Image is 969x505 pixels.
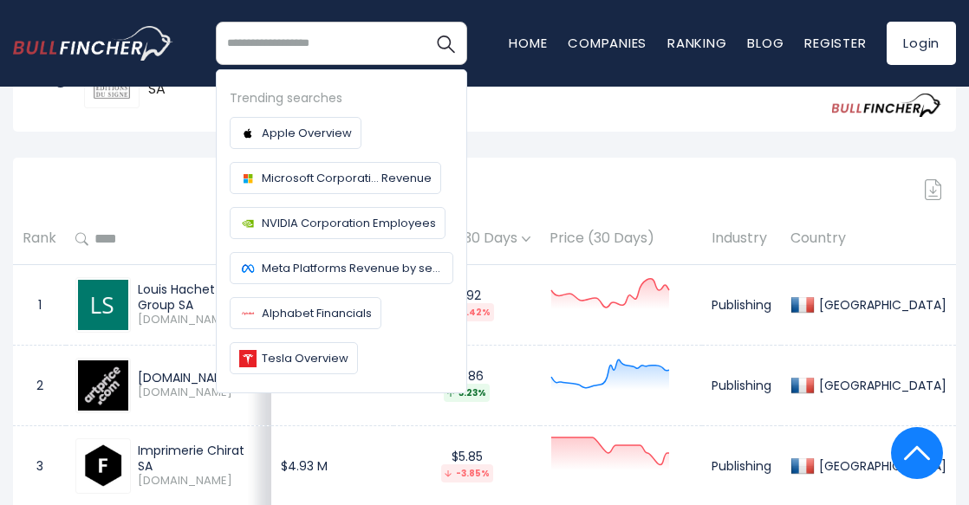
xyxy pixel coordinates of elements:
span: NVIDIA Corporation Employees [262,214,436,232]
img: Company logo [239,125,257,142]
td: 2 [13,345,66,425]
a: NVIDIA Corporation Employees [230,207,445,239]
span: [DOMAIN_NAME] [138,313,262,327]
img: bullfincher logo [13,26,173,60]
div: [GEOGRAPHIC_DATA] [815,458,946,474]
th: Industry [702,214,781,265]
span: [DOMAIN_NAME] [138,474,262,489]
a: Register [804,34,866,52]
a: Microsoft Corporati... Revenue [230,162,441,194]
a: Meta Platforms Revenue by segment [230,252,453,284]
div: $5.85 [403,449,530,482]
td: Publishing [702,345,781,425]
a: Tesla Overview [230,342,358,374]
div: [GEOGRAPHIC_DATA] [815,297,946,313]
div: [DOMAIN_NAME] [138,370,262,385]
span: [DOMAIN_NAME] [138,385,262,400]
span: Alphabet Financials [262,304,372,322]
a: Ranking [667,34,726,52]
td: 1 [13,264,66,345]
span: Microsoft Corporati... Revenue [262,169,432,187]
div: [GEOGRAPHIC_DATA] [815,378,946,393]
button: Search [424,22,467,65]
img: MLIMP.PA.png [78,441,128,491]
img: PRC.PA.png [78,360,128,411]
div: -3.85% [441,464,493,482]
a: Login [887,22,956,65]
div: 3.23% [444,384,490,402]
img: Company logo [239,215,257,232]
a: Go to homepage [13,26,199,60]
th: Rank [13,214,66,265]
img: Company logo [239,170,257,187]
div: Trending searches [230,88,453,108]
th: Country [781,214,956,265]
img: Company logo [239,305,257,322]
a: Home [509,34,547,52]
span: Meta Platforms Revenue by segment [262,259,444,277]
td: Publishing [702,264,781,345]
th: Price (30 Days) [540,214,702,265]
a: Alphabet Financials [230,297,381,329]
img: Company logo [239,350,257,367]
span: Apple Overview [262,124,352,142]
div: Louis Hachette Group SA [138,282,262,313]
a: Apple Overview [230,117,361,149]
a: Blog [747,34,784,52]
div: Imprimerie Chirat SA [138,443,262,474]
a: Companies [568,34,647,52]
img: Company logo [239,260,257,277]
span: Tesla Overview [262,349,348,367]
